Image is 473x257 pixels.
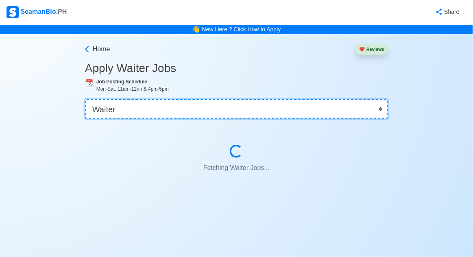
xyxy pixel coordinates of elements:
[105,160,368,176] p: Fetching Waiter Jobs...
[359,47,365,52] span: heart
[83,44,110,54] a: Home
[85,61,388,75] h3: Apply Waiter Jobs
[7,6,19,18] img: Logo
[93,44,110,54] span: Home
[190,23,202,36] span: bell
[56,8,67,15] span: .PH
[85,79,93,86] span: calendar
[202,26,281,33] a: New Here ? Click How to Apply
[96,85,388,93] div: Mon-Sat, 11am-12nn & 4pm-5pm
[7,6,67,18] div: SeamanBio
[427,4,466,20] button: Share
[96,79,147,85] b: Job Posting Schedule
[355,44,388,55] button: heartReviews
